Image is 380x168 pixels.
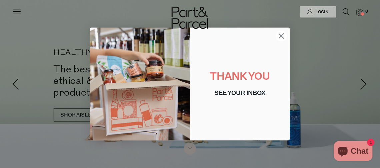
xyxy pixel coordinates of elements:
span: 0 [364,9,370,15]
span: SEE YOUR INBOX [215,91,266,97]
img: Part&Parcel [172,7,208,29]
button: Close dialog [276,30,287,42]
span: THANK YOU [210,72,270,82]
inbox-online-store-chat: Shopify online store chat [332,141,375,163]
a: Login [300,6,336,18]
a: 0 [357,9,363,16]
span: Login [314,9,329,15]
img: 1625d8db-003b-427e-bd35-278c4d7a1e35.jpeg [90,28,190,140]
